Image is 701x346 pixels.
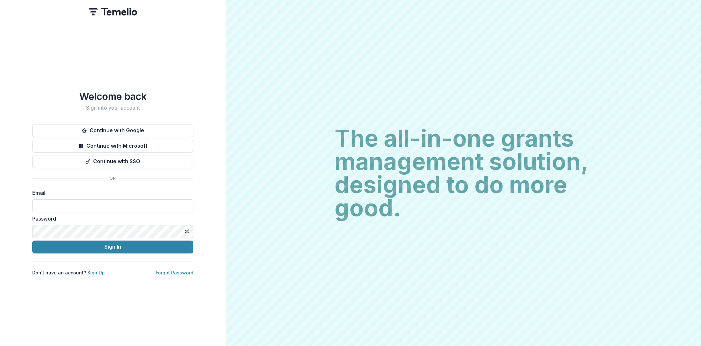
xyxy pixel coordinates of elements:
[89,8,137,15] img: Temelio
[32,269,105,276] p: Don't have an account?
[32,241,193,253] button: Sign In
[32,189,190,197] label: Email
[32,215,190,222] label: Password
[182,226,192,237] button: Toggle password visibility
[32,105,193,111] h2: Sign into your account
[156,270,193,275] a: Forgot Password
[32,124,193,137] button: Continue with Google
[32,91,193,102] h1: Welcome back
[32,155,193,168] button: Continue with SSO
[32,140,193,153] button: Continue with Microsoft
[87,270,105,275] a: Sign Up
